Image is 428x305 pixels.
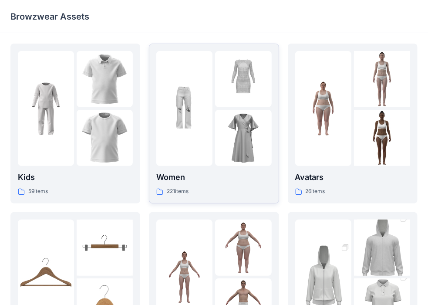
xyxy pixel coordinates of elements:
img: folder 1 [156,81,212,137]
p: Kids [18,171,133,183]
p: 221 items [167,187,189,196]
img: folder 1 [18,249,74,305]
a: folder 1folder 2folder 3Women221items [149,44,279,203]
img: folder 2 [354,206,410,290]
a: folder 1folder 2folder 3Avatars26items [288,44,418,203]
img: folder 2 [215,220,271,276]
p: 59 items [28,187,48,196]
img: folder 2 [215,51,271,107]
a: folder 1folder 2folder 3Kids59items [10,44,140,203]
img: folder 1 [18,81,74,137]
p: Women [156,171,271,183]
img: folder 2 [77,220,133,276]
img: folder 1 [156,249,212,305]
img: folder 3 [354,110,410,166]
p: Avatars [295,171,410,183]
img: folder 2 [354,51,410,107]
img: folder 3 [215,110,271,166]
img: folder 3 [77,110,133,166]
p: 26 items [306,187,325,196]
img: folder 2 [77,51,133,107]
p: Browzwear Assets [10,10,89,23]
img: folder 1 [295,81,351,137]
